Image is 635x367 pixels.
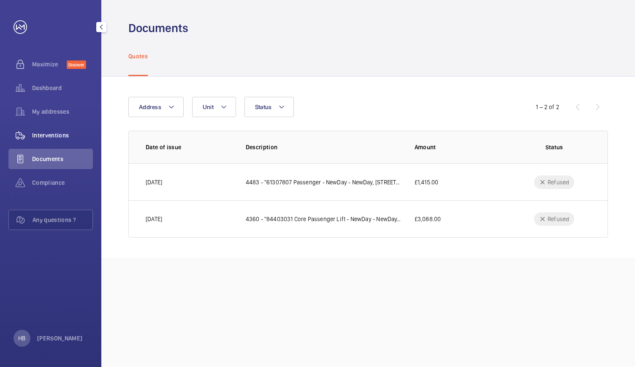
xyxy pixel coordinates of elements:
[244,97,294,117] button: Status
[146,215,162,223] p: [DATE]
[203,104,214,110] span: Unit
[32,155,93,163] span: Documents
[246,178,401,186] p: 4483 - "61307807 Passenger - NewDay - NewDay, [STREET_ADDRESS][PERSON_NAME]"
[32,107,93,116] span: My addresses
[33,216,92,224] span: Any questions ?
[18,334,25,342] p: HB
[32,178,93,187] span: Compliance
[128,20,188,36] h1: Documents
[139,104,161,110] span: Address
[255,104,272,110] span: Status
[548,178,569,186] p: Refused
[536,103,559,111] div: 1 – 2 of 2
[548,215,569,223] p: Refused
[415,143,505,151] p: Amount
[32,131,93,140] span: Interventions
[32,84,93,92] span: Dashboard
[518,143,591,151] p: Status
[246,143,401,151] p: Description
[32,60,67,68] span: Maximize
[146,178,162,186] p: [DATE]
[192,97,236,117] button: Unit
[128,97,184,117] button: Address
[67,60,86,69] span: Discover
[128,52,148,60] p: Quotes
[37,334,83,342] p: [PERSON_NAME]
[415,178,439,186] p: £1,415.00
[415,215,441,223] p: £3,088.00
[146,143,232,151] p: Date of issue
[246,215,401,223] p: 4360 - "84403031 Core Passenger Lift - NewDay - NewDay, [STREET_ADDRESS][PERSON_NAME]"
